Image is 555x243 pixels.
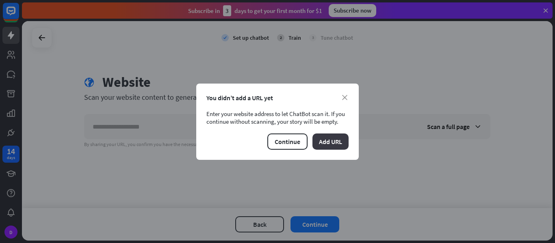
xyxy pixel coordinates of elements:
i: close [342,95,347,100]
div: Enter your website address to let ChatBot scan it. If you continue without scanning, your story w... [206,110,349,125]
button: Continue [267,133,308,150]
div: You didn’t add a URL yet [206,94,349,102]
button: Open LiveChat chat widget [7,3,31,28]
button: Add URL [312,133,349,150]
